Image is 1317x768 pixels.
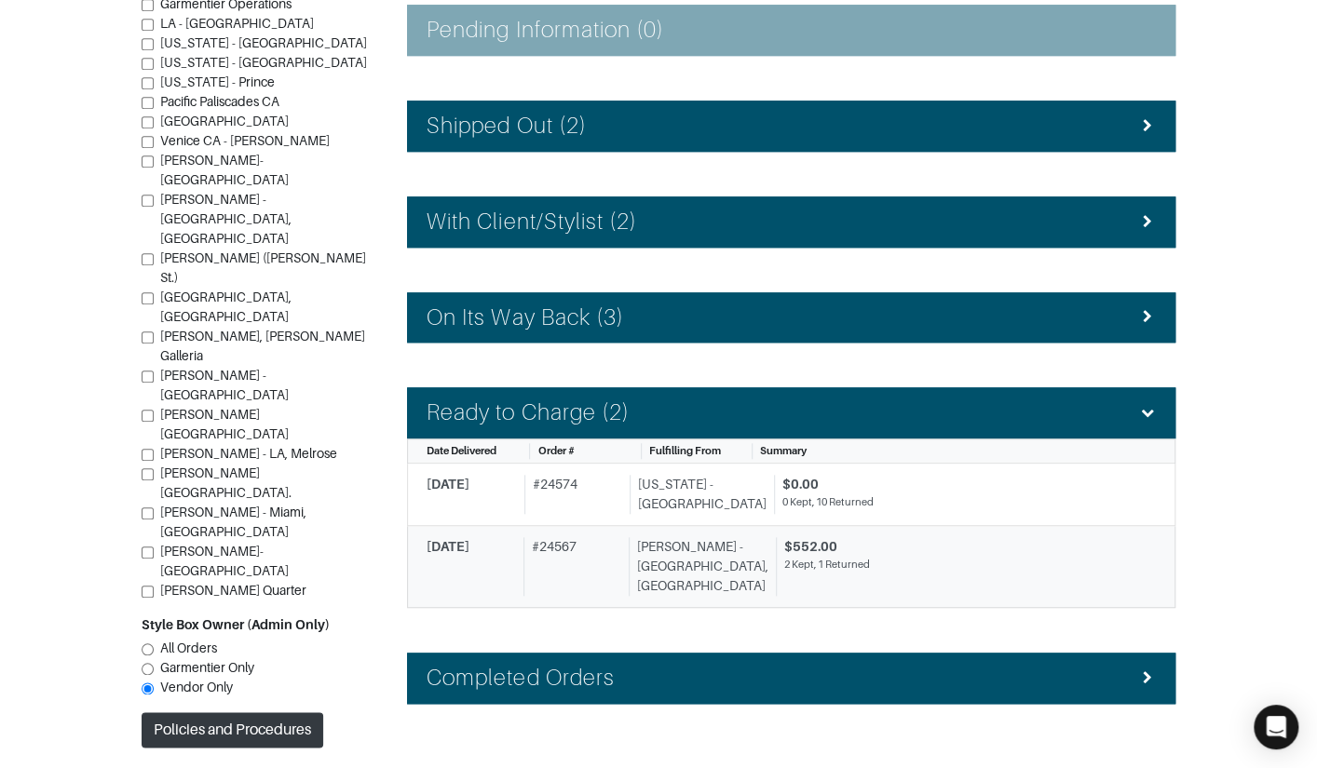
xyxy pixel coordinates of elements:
[427,539,469,554] span: [DATE]
[160,95,279,110] span: Pacific Paliscades CA
[160,545,289,579] span: [PERSON_NAME]- [GEOGRAPHIC_DATA]
[142,586,154,599] input: [PERSON_NAME] Quarter
[142,332,154,344] input: [PERSON_NAME], [PERSON_NAME] Galleria
[160,17,314,32] span: LA - [GEOGRAPHIC_DATA]
[630,475,767,514] div: [US_STATE] - [GEOGRAPHIC_DATA]
[142,450,154,462] input: [PERSON_NAME] - LA, Melrose
[160,115,289,129] span: [GEOGRAPHIC_DATA]
[160,369,289,403] span: [PERSON_NAME] - [GEOGRAPHIC_DATA]
[142,683,154,695] input: Vendor Only
[142,547,154,559] input: [PERSON_NAME]- [GEOGRAPHIC_DATA]
[160,290,292,325] span: [GEOGRAPHIC_DATA], [GEOGRAPHIC_DATA]
[524,475,623,514] div: # 24574
[142,195,154,208] input: [PERSON_NAME] - [GEOGRAPHIC_DATA], [GEOGRAPHIC_DATA]
[523,537,621,596] div: # 24567
[427,113,587,140] h4: Shipped Out (2)
[142,117,154,129] input: [GEOGRAPHIC_DATA]
[629,537,768,596] div: [PERSON_NAME] - [GEOGRAPHIC_DATA], [GEOGRAPHIC_DATA]
[537,445,574,456] span: Order #
[142,254,154,266] input: [PERSON_NAME] ([PERSON_NAME] St.)
[427,304,624,331] h4: On Its Way Back (3)
[782,475,1142,494] div: $0.00
[160,251,366,286] span: [PERSON_NAME] ([PERSON_NAME] St.)
[784,537,1142,557] div: $552.00
[427,665,615,692] h4: Completed Orders
[427,477,469,492] span: [DATE]
[142,371,154,384] input: [PERSON_NAME] - [GEOGRAPHIC_DATA]
[782,494,1142,510] div: 0 Kept, 10 Returned
[142,293,154,305] input: [GEOGRAPHIC_DATA], [GEOGRAPHIC_DATA]
[1254,705,1298,749] div: Open Intercom Messenger
[142,59,154,71] input: [US_STATE] - [GEOGRAPHIC_DATA]
[142,156,154,168] input: [PERSON_NAME]-[GEOGRAPHIC_DATA]
[160,661,254,676] span: Garmentier Only
[160,75,275,90] span: [US_STATE] - Prince
[142,39,154,51] input: [US_STATE] - [GEOGRAPHIC_DATA]
[142,98,154,110] input: Pacific Paliscades CA
[142,469,154,481] input: [PERSON_NAME][GEOGRAPHIC_DATA].
[142,664,154,676] input: Garmentier Only
[142,616,330,636] label: Style Box Owner (Admin Only)
[760,445,807,456] span: Summary
[784,557,1142,573] div: 2 Kept, 1 Returned
[160,56,367,71] span: [US_STATE] - [GEOGRAPHIC_DATA]
[142,78,154,90] input: [US_STATE] - Prince
[160,36,367,51] span: [US_STATE] - [GEOGRAPHIC_DATA]
[160,193,292,247] span: [PERSON_NAME] - [GEOGRAPHIC_DATA], [GEOGRAPHIC_DATA]
[427,17,664,44] h4: Pending Information (0)
[160,154,289,188] span: [PERSON_NAME]-[GEOGRAPHIC_DATA]
[142,137,154,149] input: Venice CA - [PERSON_NAME]
[160,641,217,656] span: All Orders
[160,330,365,364] span: [PERSON_NAME], [PERSON_NAME] Galleria
[160,584,306,599] span: [PERSON_NAME] Quarter
[160,680,233,695] span: Vendor Only
[427,399,630,426] h4: Ready to Charge (2)
[142,508,154,520] input: [PERSON_NAME] - Miami, [GEOGRAPHIC_DATA]
[160,134,330,149] span: Venice CA - [PERSON_NAME]
[160,408,289,442] span: [PERSON_NAME][GEOGRAPHIC_DATA]
[427,445,496,456] span: Date Delivered
[160,466,292,501] span: [PERSON_NAME][GEOGRAPHIC_DATA].
[649,445,721,456] span: Fulfilling From
[142,411,154,423] input: [PERSON_NAME][GEOGRAPHIC_DATA]
[160,505,306,540] span: [PERSON_NAME] - Miami, [GEOGRAPHIC_DATA]
[142,713,323,748] button: Policies and Procedures
[142,20,154,32] input: LA - [GEOGRAPHIC_DATA]
[142,644,154,656] input: All Orders
[160,447,337,462] span: [PERSON_NAME] - LA, Melrose
[427,209,637,236] h4: With Client/Stylist (2)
